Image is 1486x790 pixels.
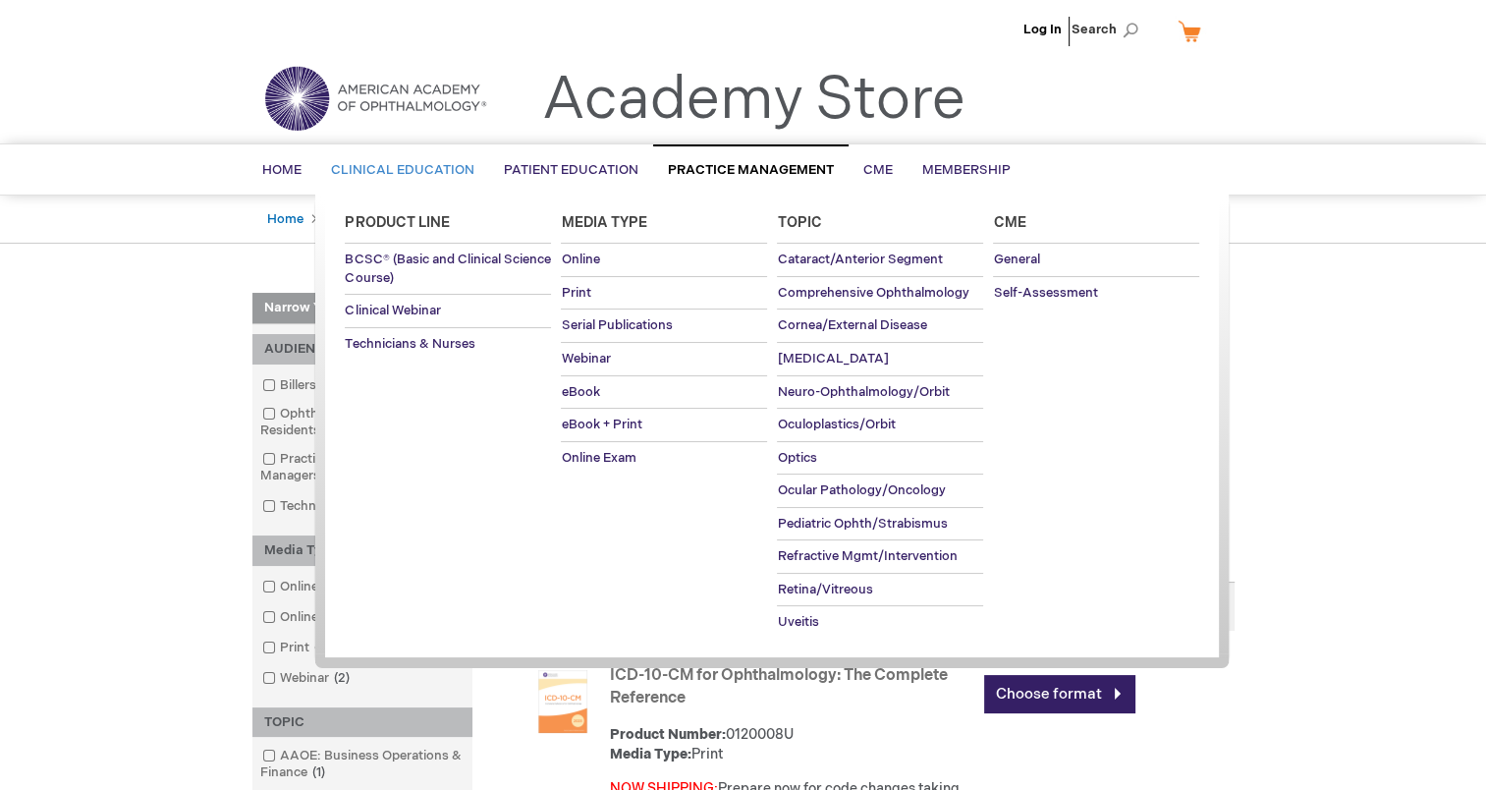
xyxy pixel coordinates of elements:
span: Retina/Vitreous [777,582,872,597]
span: Uveitis [777,614,818,630]
span: 1 [307,764,330,780]
a: Academy Store [542,65,965,136]
span: Cornea/External Disease [777,317,926,333]
span: eBook [561,384,599,400]
span: 7 [309,640,334,655]
span: Oculoplastics/Orbit [777,417,895,432]
span: Cme [993,214,1025,231]
div: TOPIC [252,707,472,738]
span: Technicians & Nurses [345,336,474,352]
span: Clinical Webinar [345,303,440,318]
span: CME [863,162,893,178]
strong: Narrow Your Choices [252,293,472,324]
span: Webinar [561,351,610,367]
a: Print7 [257,639,337,657]
span: Online [561,252,599,267]
span: Serial Publications [561,317,672,333]
span: Ocular Pathology/Oncology [777,482,945,498]
a: Ophthalmologists & Residents2 [257,405,468,440]
a: Home [267,211,303,227]
span: Refractive Mgmt/Intervention [777,548,957,564]
div: Media Type [252,536,472,566]
span: Online Exam [561,450,635,466]
div: 0120008U Print [610,725,974,764]
span: Home [262,162,302,178]
span: Product Line [345,214,449,231]
a: Practice Administrators & Managers12 [257,450,468,485]
span: Membership [922,162,1011,178]
img: ICD-10-CM for Ophthalmology: The Complete Reference [531,670,594,733]
a: Choose format [984,675,1135,713]
span: Cataract/Anterior Segment [777,252,942,267]
span: Self-Assessment [993,285,1097,301]
span: eBook + Print [561,417,641,432]
span: Comprehensive Ophthalmology [777,285,968,301]
span: Search [1072,10,1146,49]
span: Topic [777,214,821,231]
span: Pediatric Ophth/Strabismus [777,516,947,532]
a: Log In [1023,22,1062,37]
span: Clinical Education [331,162,474,178]
a: Online Exam2 [257,608,383,627]
div: AUDIENCE [252,334,472,365]
span: Patient Education [504,162,638,178]
span: General [993,252,1039,267]
span: Print [561,285,590,301]
a: Online3 [257,578,347,596]
span: Neuro-Ophthalmology/Orbit [777,384,949,400]
span: 2 [329,670,355,686]
a: Webinar2 [257,669,358,688]
span: Media Type [561,214,646,231]
a: Technicians & Nurses1 [257,497,435,516]
span: Optics [777,450,816,466]
span: BCSC® (Basic and Clinical Science Course) [345,252,550,286]
strong: Media Type: [610,746,691,762]
span: [MEDICAL_DATA] [777,351,888,367]
a: Billers & Coders1 [257,376,402,395]
strong: Product Number: [610,726,726,743]
a: AAOE: Business Operations & Finance1 [257,747,468,782]
span: Practice Management [668,162,834,178]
